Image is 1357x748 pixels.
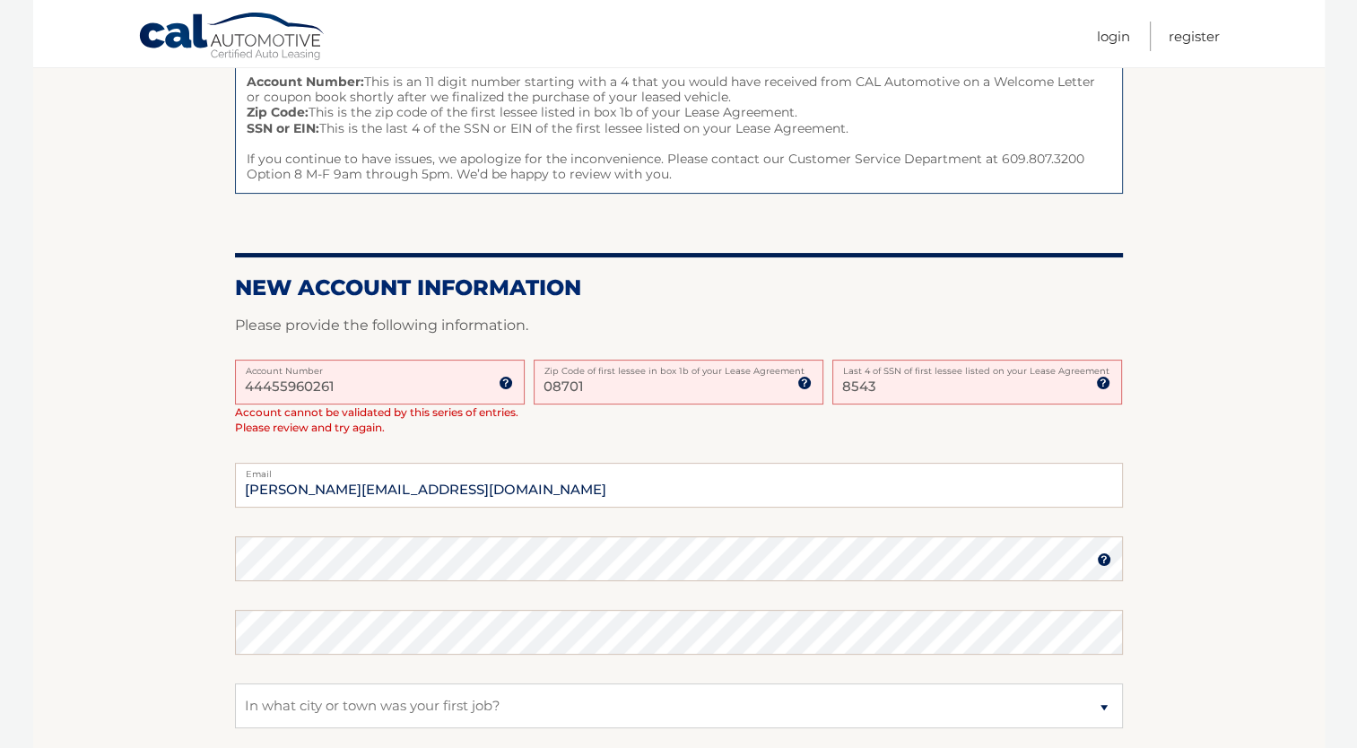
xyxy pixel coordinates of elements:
[235,360,525,374] label: Account Number
[235,360,525,404] input: Account Number
[1097,22,1130,51] a: Login
[797,376,812,390] img: tooltip.svg
[499,376,513,390] img: tooltip.svg
[1097,552,1111,567] img: tooltip.svg
[235,274,1123,301] h2: New Account Information
[534,360,823,374] label: Zip Code of first lessee in box 1b of your Lease Agreement
[235,405,518,434] span: Account cannot be validated by this series of entries. Please review and try again.
[832,360,1122,404] input: SSN or EIN (last 4 digits only)
[1096,376,1110,390] img: tooltip.svg
[138,12,326,64] a: Cal Automotive
[235,32,1123,195] span: Some things to keep in mind when creating your profile. This is an 11 digit number starting with ...
[235,313,1123,338] p: Please provide the following information.
[235,463,1123,477] label: Email
[534,360,823,404] input: Zip Code
[247,74,364,90] strong: Account Number:
[247,104,309,120] strong: Zip Code:
[832,360,1122,374] label: Last 4 of SSN of first lessee listed on your Lease Agreement
[235,463,1123,508] input: Email
[247,120,319,136] strong: SSN or EIN:
[1169,22,1220,51] a: Register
